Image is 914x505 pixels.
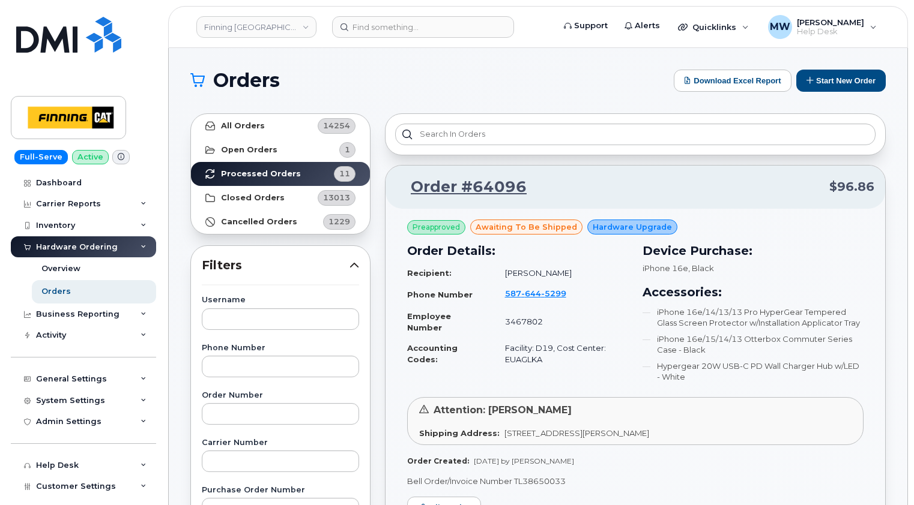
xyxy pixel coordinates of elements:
[191,138,370,162] a: Open Orders1
[202,392,359,399] label: Order Number
[407,290,473,299] strong: Phone Number
[407,343,458,364] strong: Accounting Codes:
[323,120,350,131] span: 14254
[643,263,688,273] span: iPhone 16e
[434,404,572,416] span: Attention: [PERSON_NAME]
[345,144,350,155] span: 1
[643,283,864,301] h3: Accessories:
[221,121,265,131] strong: All Orders
[476,221,577,233] span: awaiting to be shipped
[407,242,628,260] h3: Order Details:
[494,306,628,338] td: 3467802
[541,288,566,298] span: 5299
[395,124,876,145] input: Search in orders
[202,344,359,352] label: Phone Number
[202,257,350,274] span: Filters
[643,360,864,383] li: Hypergear 20W USB-C PD Wall Charger Hub w/LED - White
[191,114,370,138] a: All Orders14254
[419,428,500,438] strong: Shipping Address:
[339,168,350,179] span: 11
[796,70,886,92] button: Start New Order
[643,242,864,260] h3: Device Purchase:
[505,288,566,298] span: 587
[202,486,359,494] label: Purchase Order Number
[593,221,672,233] span: Hardware Upgrade
[221,169,301,179] strong: Processed Orders
[323,192,350,203] span: 13013
[413,222,460,233] span: Preapproved
[202,296,359,304] label: Username
[221,145,277,155] strong: Open Orders
[504,428,649,438] span: [STREET_ADDRESS][PERSON_NAME]
[474,456,574,465] span: [DATE] by [PERSON_NAME]
[396,176,527,198] a: Order #64096
[221,193,285,203] strong: Closed Orders
[688,263,714,273] span: , Black
[191,162,370,186] a: Processed Orders11
[221,217,297,227] strong: Cancelled Orders
[407,268,452,278] strong: Recipient:
[505,288,581,298] a: 5876445299
[191,186,370,210] a: Closed Orders13013
[521,288,541,298] span: 644
[407,311,451,332] strong: Employee Number
[643,333,864,356] li: iPhone 16e/15/14/13 Otterbox Commuter Series Case - Black
[213,71,280,89] span: Orders
[643,306,864,329] li: iPhone 16e/14/13/13 Pro HyperGear Tempered Glass Screen Protector w/Installation Applicator Tray
[191,210,370,234] a: Cancelled Orders1229
[494,263,628,284] td: [PERSON_NAME]
[202,439,359,447] label: Carrier Number
[829,178,874,196] span: $96.86
[407,456,469,465] strong: Order Created:
[328,216,350,227] span: 1229
[407,476,864,487] p: Bell Order/Invoice Number TL38650033
[674,70,791,92] button: Download Excel Report
[494,338,628,369] td: Facility: D19, Cost Center: EUAGLKA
